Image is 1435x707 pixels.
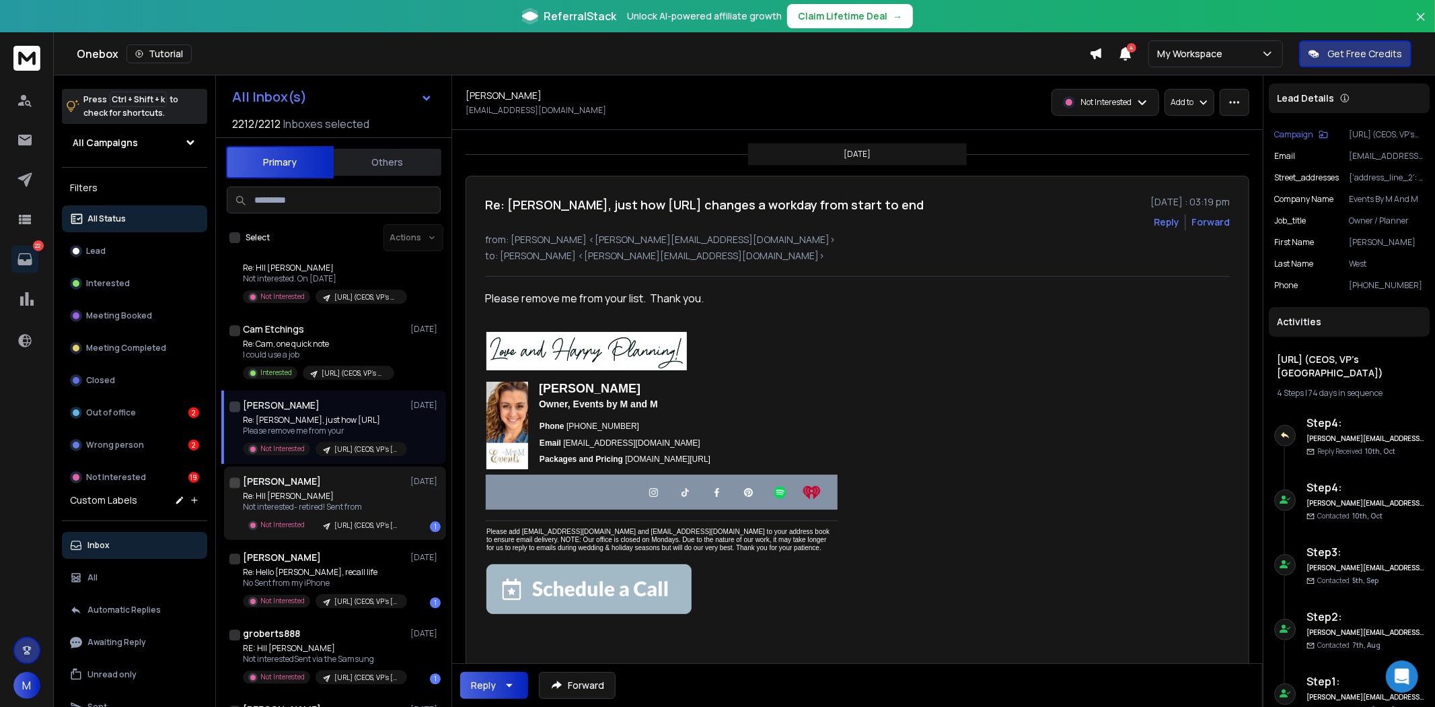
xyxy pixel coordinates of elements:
button: Close banner [1412,8,1430,40]
button: M [13,672,40,699]
p: Lead [86,246,106,257]
p: [URL] (CEOS, VP's USA) 5 [322,368,386,378]
p: [URL] (CEOS, VP's [GEOGRAPHIC_DATA]) 7 [334,673,399,683]
button: Wrong person2 [62,432,207,459]
div: 1 [430,597,441,608]
button: Awaiting Reply [62,629,207,656]
div: | [1277,388,1422,399]
p: from: [PERSON_NAME] <[PERSON_NAME][EMAIL_ADDRESS][DOMAIN_NAME]> [485,233,1230,246]
p: Meeting Completed [86,343,166,353]
span: [PERSON_NAME] [539,382,644,395]
p: Awaiting Reply [87,637,146,648]
h6: Step 1 : [1307,673,1424,689]
div: Reply [471,679,496,692]
p: 22 [33,240,44,251]
span: 7th, Aug [1352,640,1381,650]
img: tiktok [676,483,694,502]
p: [URL] (CEOS, VP's [GEOGRAPHIC_DATA]) 7 [334,520,399,531]
button: Out of office2 [62,399,207,426]
h6: [PERSON_NAME][EMAIL_ADDRESS][DOMAIN_NAME] [1307,628,1424,638]
button: Closed [62,367,207,394]
b: Phone [540,422,566,431]
img: Love and Happy Planning! [486,332,687,370]
span: 5th, Sep [1352,576,1378,585]
p: Get Free Credits [1327,47,1402,61]
h6: Step 4 : [1307,415,1424,431]
img: facebook [708,483,726,502]
div: Activities [1269,307,1430,337]
h3: Custom Labels [70,494,137,507]
p: {'address_line_2': '', 'continent': '[GEOGRAPHIC_DATA]', 'country': '[GEOGRAPHIC_DATA]', 'geo': '... [1349,172,1424,183]
p: Re: Cam, one quick note [243,339,394,349]
a: [PHONE_NUMBER] [566,422,639,431]
p: Press to check for shortcuts. [83,93,178,120]
p: Out of office [86,407,136,418]
p: [DATE] [410,628,441,639]
p: Not Interested [260,444,305,454]
p: RE: HII [PERSON_NAME] [243,643,404,654]
p: Interested [86,278,130,289]
p: Please add [EMAIL_ADDRESS][DOMAIN_NAME] and [EMAIL_ADDRESS][DOMAIN_NAME] to your address book to ... [486,528,832,552]
button: Reply [460,672,528,699]
p: [URL] (CEOS, VP's [GEOGRAPHIC_DATA]) 7 [334,597,399,607]
button: All Status [62,205,207,232]
label: Select [246,232,270,243]
div: Open Intercom Messenger [1386,661,1418,693]
button: Unread only [62,661,207,688]
p: Reply Received [1317,446,1395,457]
a: [DOMAIN_NAME][URL] [625,454,710,464]
h1: All Inbox(s) [232,90,307,104]
h1: [PERSON_NAME] [466,89,542,102]
span: 2212 / 2212 [232,116,281,132]
button: Get Free Credits [1299,40,1411,67]
p: Inbox [87,540,110,551]
p: Re: HII [PERSON_NAME] [243,491,404,502]
h1: [URL] (CEOS, VP's [GEOGRAPHIC_DATA]) [1277,353,1422,380]
p: Not Interested [260,292,305,302]
h6: [PERSON_NAME][EMAIL_ADDRESS][DOMAIN_NAME] [1307,434,1424,444]
p: [URL] (CEOS, VP's [GEOGRAPHIC_DATA]) [1349,129,1424,140]
p: [DATE] [844,149,871,160]
span: Ctrl + Shift + k [110,92,167,107]
h3: Inboxes selected [283,116,369,132]
p: Wrong person [86,440,144,450]
p: Contacted [1317,511,1383,521]
h1: Re: [PERSON_NAME], just how [URL] changes a workday from start to end [485,195,924,214]
p: Re: Hello [PERSON_NAME], recall life [243,567,404,578]
a: 22 [11,246,38,273]
p: Owner / Planner [1349,215,1424,226]
h6: [PERSON_NAME][EMAIL_ADDRESS][DOMAIN_NAME] [1307,498,1424,508]
img: pinterest [739,483,758,502]
p: [EMAIL_ADDRESS][DOMAIN_NAME] [466,105,606,116]
p: First Name [1274,237,1314,248]
div: 19 [188,472,199,483]
p: Company Name [1274,194,1333,205]
div: Forward [1191,215,1230,229]
p: Not Interested [260,596,305,606]
p: Phone [1274,280,1298,291]
button: All [62,564,207,591]
span: 4 [1127,43,1136,53]
p: Add to [1171,97,1193,108]
p: Email [1274,151,1295,162]
p: [DATE] [410,324,441,335]
img: Meeting Button App [486,564,692,614]
h1: [PERSON_NAME] [243,399,320,412]
button: Primary [226,146,334,178]
b: Email [540,438,563,448]
span: Events by M and M [573,399,661,409]
h6: Step 2 : [1307,609,1424,625]
p: Not Interested [260,520,305,530]
span: 10th, Oct [1365,446,1395,456]
p: [DATE] [410,476,441,487]
p: Interested [260,368,292,378]
a: [EMAIL_ADDRESS][DOMAIN_NAME] [563,438,700,448]
p: to: [PERSON_NAME] <[PERSON_NAME][EMAIL_ADDRESS][DOMAIN_NAME]> [485,249,1230,263]
button: Not Interested19 [62,464,207,491]
span: 10th, Oct [1352,511,1383,520]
